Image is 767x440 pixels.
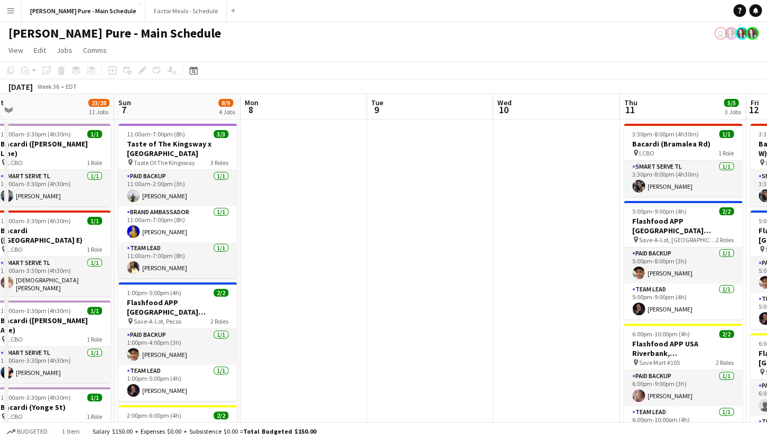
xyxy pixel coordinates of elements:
span: Edit [34,45,46,55]
app-user-avatar: Tifany Scifo [714,27,727,40]
span: Total Budgeted $150.00 [243,427,316,435]
a: Edit [30,43,50,57]
a: View [4,43,27,57]
span: Comms [83,45,107,55]
h1: [PERSON_NAME] Pure - Main Schedule [8,25,221,41]
app-user-avatar: Ashleigh Rains [725,27,737,40]
div: [DATE] [8,81,33,92]
div: EDT [66,82,77,90]
button: Factor Meals - Schedule [145,1,227,21]
a: Comms [79,43,111,57]
span: Budgeted [17,428,48,435]
div: Salary $150.00 + Expenses $0.00 + Subsistence $0.00 = [93,427,316,435]
span: View [8,45,23,55]
span: 1 item [58,427,84,435]
app-user-avatar: Ashleigh Rains [735,27,748,40]
button: Budgeted [5,426,49,437]
app-user-avatar: Ashleigh Rains [746,27,759,40]
span: Jobs [57,45,72,55]
button: [PERSON_NAME] Pure - Main Schedule [22,1,145,21]
a: Jobs [52,43,77,57]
